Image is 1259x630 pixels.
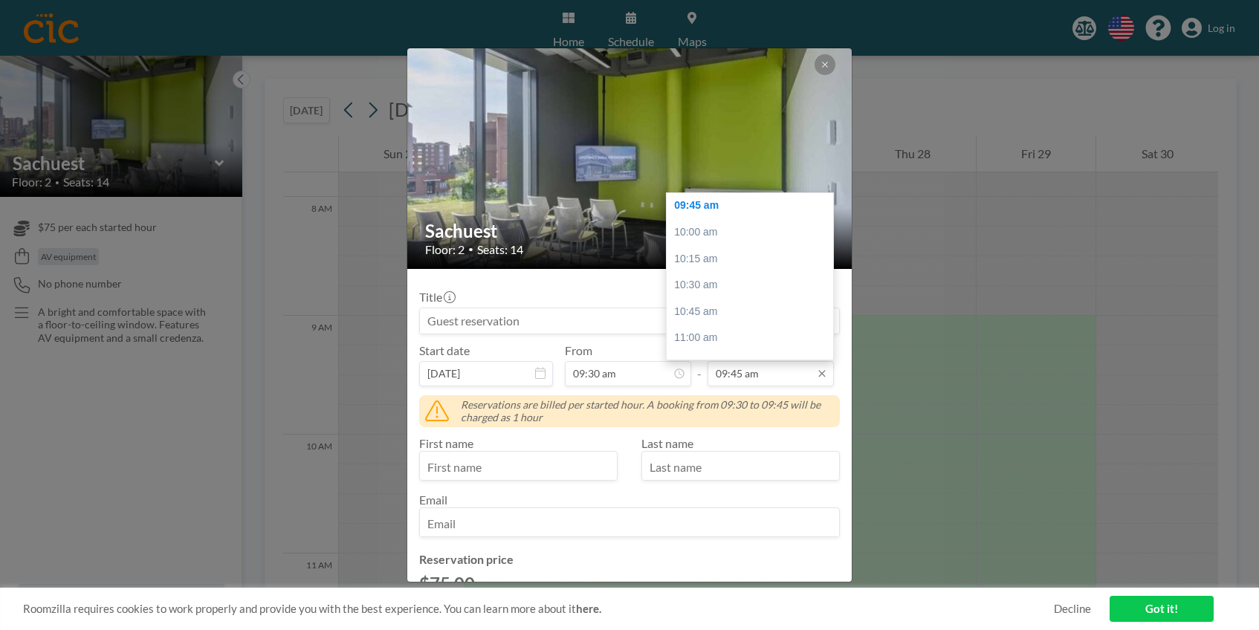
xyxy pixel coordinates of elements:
[1110,596,1214,622] a: Got it!
[419,436,473,450] label: First name
[23,602,1054,616] span: Roomzilla requires cookies to work properly and provide you with the best experience. You can lea...
[565,343,592,358] label: From
[461,398,834,424] span: Reservations are billed per started hour. A booking from 09:30 to 09:45 will be charged as 1 hour
[576,602,601,615] a: here.
[667,325,833,351] div: 11:00 am
[667,272,833,299] div: 10:30 am
[425,242,465,257] span: Floor: 2
[641,436,693,450] label: Last name
[419,343,470,358] label: Start date
[642,455,839,480] input: Last name
[468,244,473,255] span: •
[419,573,475,595] h2: $75.00
[419,290,454,305] label: Title
[481,580,531,595] p: (1h * $75)
[667,299,833,325] div: 10:45 am
[419,552,840,567] h4: Reservation price
[697,348,702,381] span: -
[667,192,833,219] div: 09:45 am
[667,219,833,246] div: 10:00 am
[1054,602,1091,616] a: Decline
[420,511,839,536] input: Email
[407,10,853,307] img: 537.jpg
[667,246,833,273] div: 10:15 am
[477,242,523,257] span: Seats: 14
[425,220,835,242] h2: Sachuest
[419,493,447,507] label: Email
[667,351,833,378] div: 11:15 am
[420,308,839,334] input: Guest reservation
[420,455,617,480] input: First name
